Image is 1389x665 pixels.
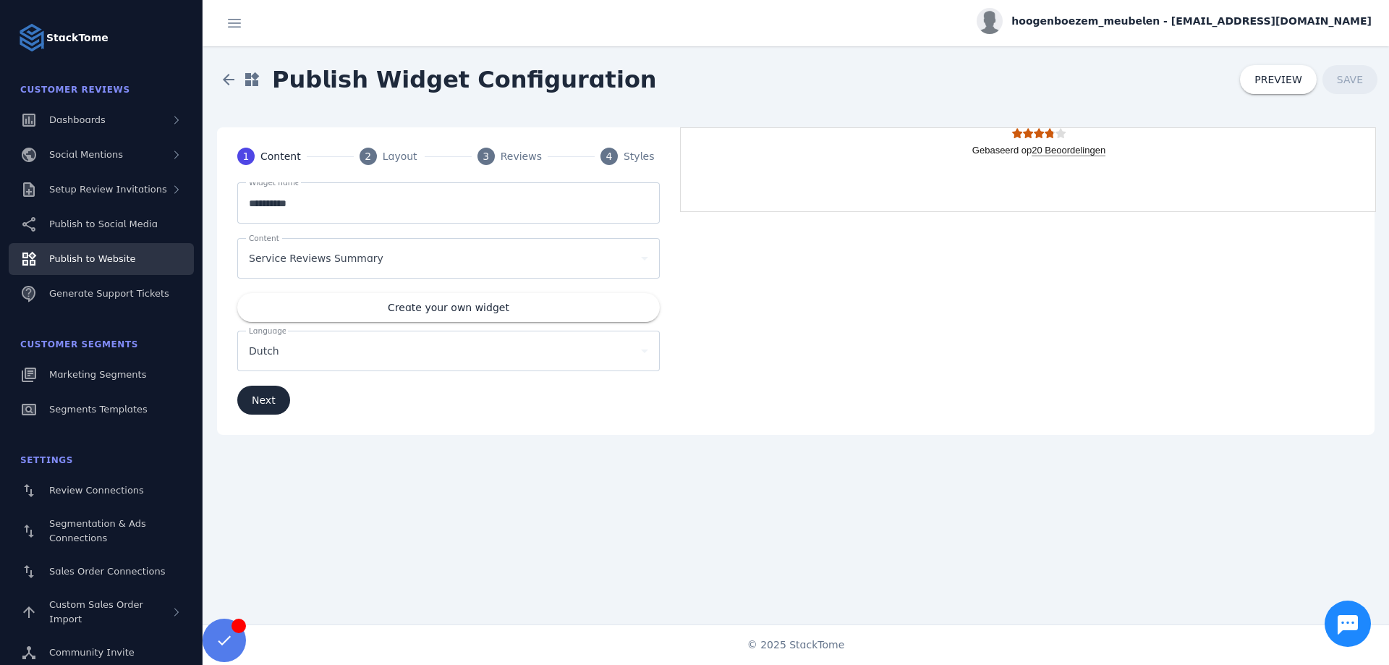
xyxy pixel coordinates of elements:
[1240,65,1317,94] button: PREVIEW
[249,326,286,335] mat-label: Language
[9,475,194,507] a: Review Connections
[9,243,194,275] a: Publish to Website
[49,288,169,299] span: Generate Support Tickets
[388,302,509,313] span: Create your own widget
[249,234,279,242] mat-label: Content
[46,30,109,46] strong: StackTome
[49,518,146,543] span: Segmentation & Ads Connections
[20,339,138,350] span: Customer Segments
[9,509,194,553] a: Segmentation & Ads Connections
[365,149,371,164] span: 2
[49,219,158,229] span: Publish to Social Media
[49,647,135,658] span: Community Invite
[9,359,194,391] a: Marketing Segments
[243,149,250,164] span: 1
[249,342,279,360] span: Dutch
[501,149,542,164] div: Reviews
[49,566,165,577] span: Sales Order Connections
[243,71,260,88] mat-icon: widgets
[49,253,135,264] span: Publish to Website
[49,485,144,496] span: Review Connections
[49,404,148,415] span: Segments Templates
[1011,14,1372,29] span: hoogenboezem_meubelen - [EMAIL_ADDRESS][DOMAIN_NAME]
[49,149,123,160] span: Social Mentions
[9,556,194,588] a: Sales Order Connections
[249,178,300,187] mat-label: Widget name
[20,455,73,465] span: Settings
[49,369,146,380] span: Marketing Segments
[249,250,383,267] span: Service Reviews Summary
[20,85,130,95] span: Customer Reviews
[483,149,489,164] span: 3
[624,149,660,164] div: Styles
[260,51,668,109] span: Publish Widget Configuration
[9,278,194,310] a: Generate Support Tickets
[260,149,301,164] div: Content
[1254,75,1302,85] span: PREVIEW
[9,208,194,240] a: Publish to Social Media
[17,23,46,52] img: Logo image
[383,149,419,164] div: Layout
[237,386,290,415] button: Next
[747,638,845,653] span: © 2025 StackTome
[977,8,1003,34] img: profile.jpg
[237,293,660,322] button: Create your own widget
[49,114,106,125] span: Dashboards
[9,394,194,425] a: Segments Templates
[606,149,613,164] span: 4
[49,184,167,195] span: Setup Review Invitations
[252,395,276,405] span: Next
[49,599,143,624] span: Custom Sales Order Import
[977,8,1372,34] button: hoogenboezem_meubelen - [EMAIL_ADDRESS][DOMAIN_NAME]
